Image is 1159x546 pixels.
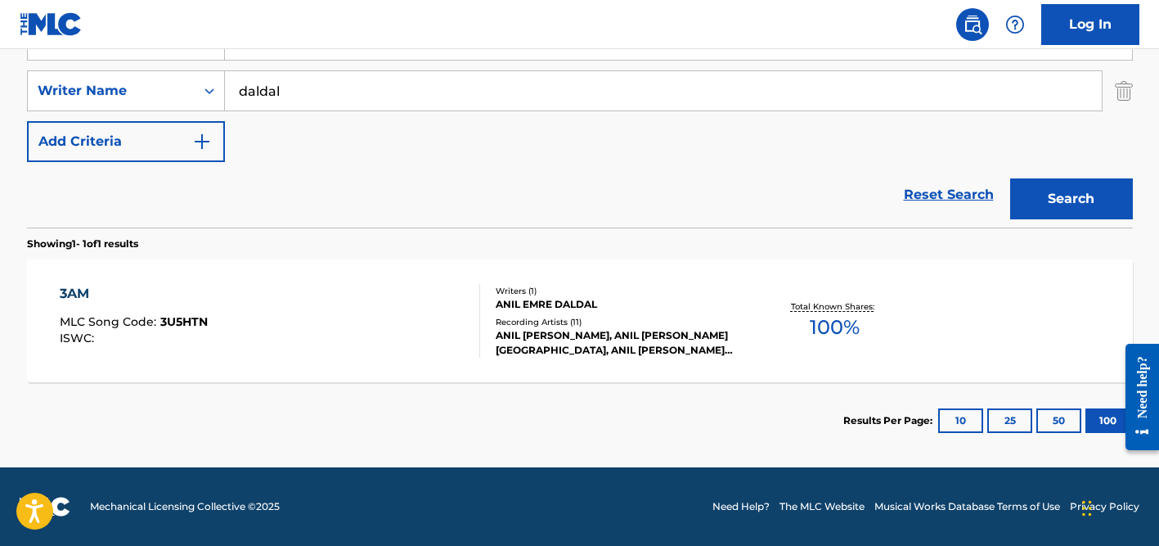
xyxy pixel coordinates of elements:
img: 9d2ae6d4665cec9f34b9.svg [192,132,212,151]
span: MLC Song Code : [60,314,160,329]
div: Recording Artists ( 11 ) [496,316,743,328]
img: help [1005,15,1025,34]
span: Mechanical Licensing Collective © 2025 [90,499,280,514]
div: ANIL [PERSON_NAME], ANIL [PERSON_NAME][GEOGRAPHIC_DATA], ANIL [PERSON_NAME][GEOGRAPHIC_DATA], ANI... [496,328,743,358]
button: Search [1010,178,1133,219]
span: 100 % [810,313,860,342]
iframe: Resource Center [1113,331,1159,463]
img: MLC Logo [20,12,83,36]
span: ISWC : [60,331,98,345]
p: Results Per Page: [843,413,937,428]
a: Log In [1041,4,1139,45]
a: Need Help? [712,499,770,514]
form: Search Form [27,20,1133,228]
img: search [963,15,982,34]
a: Reset Search [896,177,1002,213]
a: Privacy Policy [1070,499,1139,514]
p: Showing 1 - 1 of 1 results [27,237,138,251]
iframe: Chat Widget [1077,467,1159,546]
div: Writer Name [38,81,185,101]
span: 3U5HTN [160,314,208,329]
img: logo [20,497,70,517]
div: Writers ( 1 ) [496,285,743,297]
a: Public Search [956,8,989,41]
p: Total Known Shares: [791,300,878,313]
div: Drag [1082,484,1092,533]
button: 100 [1085,408,1130,433]
button: Add Criteria [27,121,225,162]
button: 25 [987,408,1032,433]
a: The MLC Website [779,499,865,514]
div: ANIL EMRE DALDAL [496,297,743,312]
img: Delete Criterion [1115,70,1133,111]
button: 50 [1036,408,1081,433]
a: 3AMMLC Song Code:3U5HTNISWC:Writers (1)ANIL EMRE DALDALRecording Artists (11)ANIL [PERSON_NAME], ... [27,259,1133,382]
div: 3AM [60,284,208,304]
button: 10 [938,408,983,433]
div: Help [999,8,1031,41]
a: Musical Works Database Terms of Use [874,499,1060,514]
